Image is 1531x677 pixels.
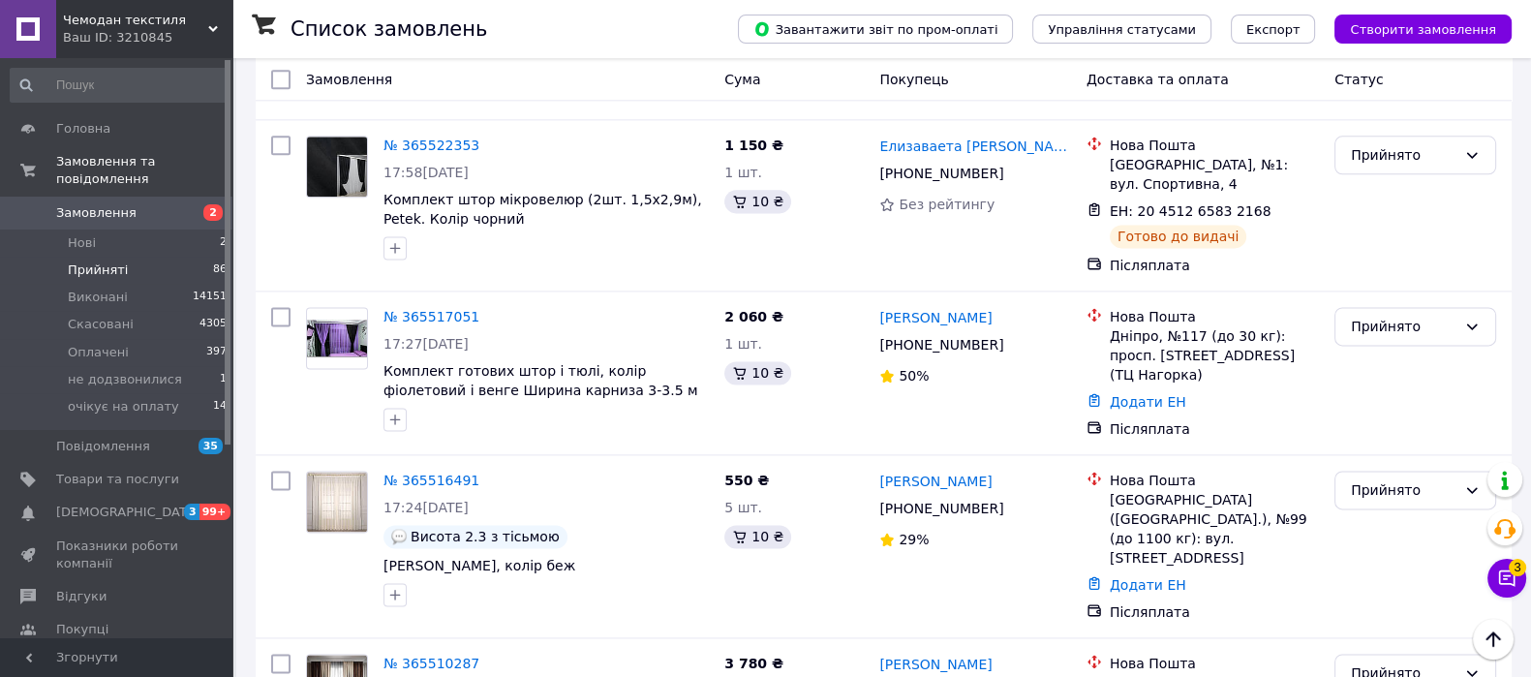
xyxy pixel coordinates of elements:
button: Завантажити звіт по пром-оплаті [738,15,1013,44]
span: 2 [220,234,227,252]
span: Висота 2.3 з тісьмою [411,529,560,544]
span: очікує на оплату [68,398,179,415]
div: Ваш ID: 3210845 [63,29,232,46]
span: 14 [213,398,227,415]
span: 2 [203,204,223,221]
span: 1 шт. [724,165,762,180]
span: 17:58[DATE] [383,165,469,180]
a: Комплект штор мікровелюр (2шт. 1,5х2,9м), Petek. Колір чорний [383,192,702,227]
a: [PERSON_NAME] [879,472,992,491]
span: Головна [56,120,110,138]
div: Прийнято [1351,316,1456,337]
span: Cума [724,72,760,87]
span: 2 060 ₴ [724,309,783,324]
span: Відгуки [56,588,107,605]
div: Нова Пошта [1110,654,1319,673]
a: Комплект готових штор і тюлі, колір фіолетовий і венге Ширина карниза 3-3.5 м [383,363,698,398]
img: Фото товару [307,472,367,532]
span: 35 [199,438,223,454]
a: № 365517051 [383,309,479,324]
span: Чемодан текстиля [63,12,208,29]
a: Елизаваета [PERSON_NAME] [879,137,1071,156]
span: Показники роботи компанії [56,538,179,572]
span: 3 [184,504,199,520]
span: Прийняті [68,262,128,279]
div: [PHONE_NUMBER] [875,331,1007,358]
button: Створити замовлення [1334,15,1512,44]
img: Фото товару [307,320,367,356]
a: Фото товару [306,136,368,198]
span: Завантажити звіт по пром-оплаті [753,20,997,38]
img: :speech_balloon: [391,529,407,544]
span: Повідомлення [56,438,150,455]
span: ЕН: 20 4512 6583 2168 [1110,203,1271,219]
span: 1 [220,371,227,388]
img: Фото товару [307,137,367,197]
button: Чат з покупцем3 [1487,559,1526,598]
div: Нова Пошта [1110,471,1319,490]
a: Додати ЕН [1110,577,1186,593]
div: 10 ₴ [724,190,791,213]
span: 550 ₴ [724,473,769,488]
div: Нова Пошта [1110,307,1319,326]
span: не додзвонилися [68,371,182,388]
span: [DEMOGRAPHIC_DATA] [56,504,199,521]
div: Післяплата [1110,602,1319,622]
a: Фото товару [306,307,368,369]
button: Експорт [1231,15,1316,44]
div: Готово до видачі [1110,225,1247,248]
span: 3 780 ₴ [724,656,783,671]
div: Прийнято [1351,479,1456,501]
span: Експорт [1246,22,1301,37]
input: Пошук [10,68,229,103]
div: [PHONE_NUMBER] [875,495,1007,522]
span: 99+ [199,504,231,520]
span: 1 150 ₴ [724,138,783,153]
span: Виконані [68,289,128,306]
div: [PHONE_NUMBER] [875,160,1007,187]
span: 397 [206,344,227,361]
span: Замовлення [306,72,392,87]
button: Наверх [1473,619,1514,660]
span: Скасовані [68,316,134,333]
span: 29% [899,532,929,547]
span: Нові [68,234,96,252]
span: Замовлення [56,204,137,222]
span: 14151 [193,289,227,306]
span: Замовлення та повідомлення [56,153,232,188]
h1: Список замовлень [291,17,487,41]
span: Статус [1334,72,1384,87]
span: Управління статусами [1048,22,1196,37]
div: Нова Пошта [1110,136,1319,155]
span: 17:24[DATE] [383,500,469,515]
span: Товари та послуги [56,471,179,488]
div: Прийнято [1351,144,1456,166]
span: Доставка та оплата [1087,72,1229,87]
a: № 365516491 [383,473,479,488]
a: № 365510287 [383,656,479,671]
span: Покупці [56,621,108,638]
div: [GEOGRAPHIC_DATA], №1: вул. Спортивна, 4 [1110,155,1319,194]
span: Без рейтингу [899,197,995,212]
span: Покупець [879,72,948,87]
div: 10 ₴ [724,525,791,548]
a: Додати ЕН [1110,394,1186,410]
span: 86 [213,262,227,279]
button: Управління статусами [1032,15,1211,44]
span: 17:27[DATE] [383,336,469,352]
a: № 365522353 [383,138,479,153]
span: 5 шт. [724,500,762,515]
span: 1 шт. [724,336,762,352]
span: Створити замовлення [1350,22,1496,37]
a: Створити замовлення [1315,20,1512,36]
a: [PERSON_NAME], колір беж [383,558,575,573]
span: 50% [899,368,929,384]
div: Дніпро, №117 (до 30 кг): просп. [STREET_ADDRESS] (ТЦ Нагорка) [1110,326,1319,385]
a: [PERSON_NAME] [879,308,992,327]
div: Післяплата [1110,256,1319,275]
span: Оплачені [68,344,129,361]
span: 4305 [199,316,227,333]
